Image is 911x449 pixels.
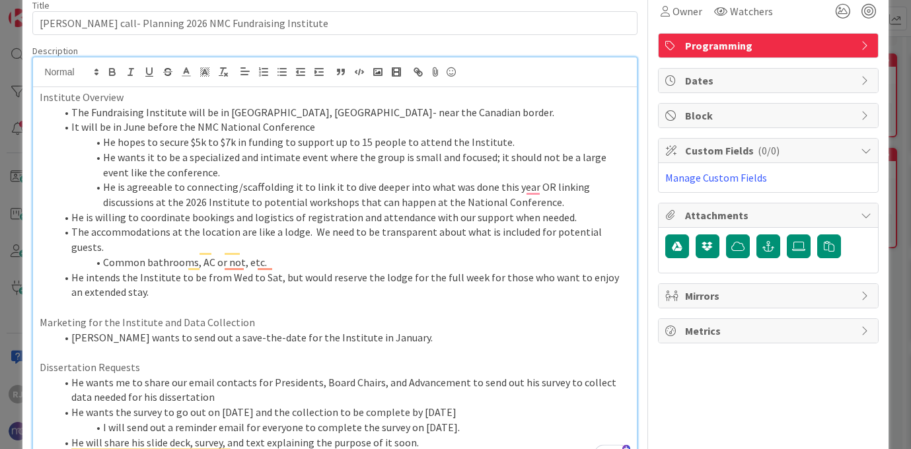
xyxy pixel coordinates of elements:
input: type card name here... [32,11,637,35]
p: Marketing for the Institute and Data Collection [40,315,630,330]
li: He wants the survey to go out on [DATE] and the collection to be complete by [DATE] [55,405,630,420]
span: Description [32,45,78,57]
p: Institute Overview [40,90,630,105]
span: Custom Fields [685,143,854,158]
span: Metrics [685,323,854,339]
li: He is willing to coordinate bookings and logistics of registration and attendance with our suppor... [55,210,630,225]
span: Owner [673,3,702,19]
span: Watchers [730,3,773,19]
span: ( 0/0 ) [758,144,780,157]
p: Dissertation Requests [40,360,630,375]
span: Programming [685,38,854,53]
li: It will be in June before the NMC National Conference [55,120,630,135]
span: Dates [685,73,854,88]
span: Mirrors [685,288,854,304]
li: He wants me to share our email contacts for Presidents, Board Chairs, and Advancement to send out... [55,375,630,405]
li: [PERSON_NAME] wants to send out a save-the-date for the Institute in January. [55,330,630,345]
li: The Fundraising Institute will be in [GEOGRAPHIC_DATA], [GEOGRAPHIC_DATA]- near the Canadian border. [55,105,630,120]
span: Attachments [685,207,854,223]
li: He wants it to be a specialized and intimate event where the group is small and focused; it shoul... [55,150,630,180]
a: Manage Custom Fields [665,171,767,184]
li: He intends the Institute to be from Wed to Sat, but would reserve the lodge for the full week for... [55,270,630,300]
li: He is agreeable to connecting/scaffolding it to link it to dive deeper into what was done this ye... [55,180,630,209]
li: He hopes to secure $5k to $7k in funding to support up to 15 people to attend the Institute. [55,135,630,150]
li: Common bathrooms, AC or not, etc. [55,255,630,270]
span: Block [685,108,854,123]
li: The accommodations at the location are like a lodge. We need to be transparent about what is incl... [55,224,630,254]
li: I will send out a reminder email for everyone to complete the survey on [DATE]. [55,420,630,435]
